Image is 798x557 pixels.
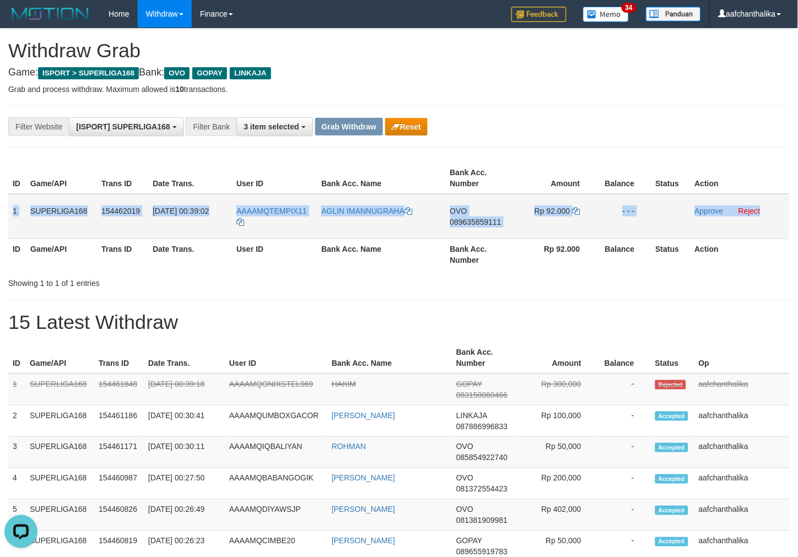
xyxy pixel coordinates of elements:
img: MOTION_logo.png [8,6,92,22]
th: Action [691,239,790,270]
a: [PERSON_NAME] [332,474,395,483]
th: Op [694,342,790,374]
th: Status [651,163,691,194]
h1: Withdraw Grab [8,40,790,62]
td: aafchanthalika [694,468,790,500]
td: AAAAMQONIXSTEL969 [225,374,327,405]
td: 4 [8,468,25,500]
span: OVO [456,474,473,483]
div: Showing 1 to 1 of 1 entries [8,273,324,289]
th: Trans ID [97,163,148,194]
button: Open LiveChat chat widget [4,4,37,37]
td: [DATE] 00:30:11 [144,437,225,468]
span: OVO [450,207,467,215]
span: AAAAMQTEMPIX11 [236,207,307,215]
span: Accepted [655,537,688,547]
h4: Game: Bank: [8,67,790,78]
td: [DATE] 00:30:41 [144,405,225,437]
span: OVO [164,67,190,79]
span: OVO [456,442,473,451]
td: - [598,437,651,468]
div: Filter Website [8,117,69,136]
th: Rp 92.000 [515,239,597,270]
td: Rp 50,000 [519,437,598,468]
a: Approve [695,207,724,215]
a: Reject [738,207,761,215]
span: Accepted [655,412,688,421]
button: 3 item selected [236,117,312,136]
img: panduan.png [646,7,701,21]
td: AAAAMQIQBALIYAN [225,437,327,468]
td: aafchanthalika [694,437,790,468]
th: ID [8,342,25,374]
th: User ID [232,239,317,270]
th: ID [8,239,26,270]
td: SUPERLIGA168 [26,194,97,239]
th: Bank Acc. Number [446,163,515,194]
th: Date Trans. [148,163,232,194]
span: 34 [622,3,637,13]
a: [PERSON_NAME] [332,505,395,514]
td: AAAAMQUMBOXGACOR [225,405,327,437]
td: aafchanthalika [694,374,790,405]
td: 1 [8,194,26,239]
td: [DATE] 00:26:49 [144,500,225,531]
td: SUPERLIGA168 [25,468,94,500]
th: Bank Acc. Name [317,163,445,194]
th: Bank Acc. Name [317,239,445,270]
span: Accepted [655,443,688,452]
td: AAAAMQDIYAWSJP [225,500,327,531]
span: Copy 085854922740 to clipboard [456,453,508,462]
span: 3 item selected [244,122,299,131]
td: Rp 300,000 [519,374,598,405]
td: Rp 100,000 [519,405,598,437]
button: Grab Withdraw [315,118,383,136]
h1: 15 Latest Withdraw [8,311,790,333]
span: Copy 081381909981 to clipboard [456,516,508,525]
th: Status [651,342,694,374]
span: Copy 089655919783 to clipboard [456,548,508,556]
button: Reset [385,118,428,136]
td: 1 [8,374,25,405]
span: Rp 92.000 [535,207,570,215]
th: Bank Acc. Name [327,342,452,374]
td: Rp 200,000 [519,468,598,500]
td: SUPERLIGA168 [25,500,94,531]
span: [DATE] 00:39:02 [153,207,209,215]
span: Rejected [655,380,686,390]
span: LINKAJA [230,67,271,79]
th: Game/API [26,239,97,270]
th: User ID [225,342,327,374]
td: SUPERLIGA168 [25,437,94,468]
td: SUPERLIGA168 [25,374,94,405]
th: Date Trans. [144,342,225,374]
span: Accepted [655,474,688,484]
span: Copy 083150060466 to clipboard [456,391,508,399]
td: - [598,500,651,531]
span: OVO [456,505,473,514]
td: SUPERLIGA168 [25,405,94,437]
td: AAAAMQBABANGOGIK [225,468,327,500]
a: HAKIM [332,380,356,388]
a: Copy 92000 to clipboard [573,207,580,215]
th: Game/API [25,342,94,374]
th: Balance [598,342,651,374]
td: - [598,374,651,405]
button: [ISPORT] SUPERLIGA168 [69,117,184,136]
th: Balance [597,239,651,270]
th: Bank Acc. Number [446,239,515,270]
td: 154461186 [94,405,144,437]
span: [ISPORT] SUPERLIGA168 [76,122,170,131]
th: Amount [515,163,597,194]
span: Copy 087886996833 to clipboard [456,422,508,431]
span: Accepted [655,506,688,515]
td: [DATE] 00:27:50 [144,468,225,500]
th: Bank Acc. Number [452,342,519,374]
span: GOPAY [456,380,482,388]
th: Game/API [26,163,97,194]
td: - - - [597,194,651,239]
a: [PERSON_NAME] [332,537,395,545]
a: ROHMAN [332,442,366,451]
a: AGLIN IMANNUGRAHA [321,207,412,215]
td: - [598,468,651,500]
